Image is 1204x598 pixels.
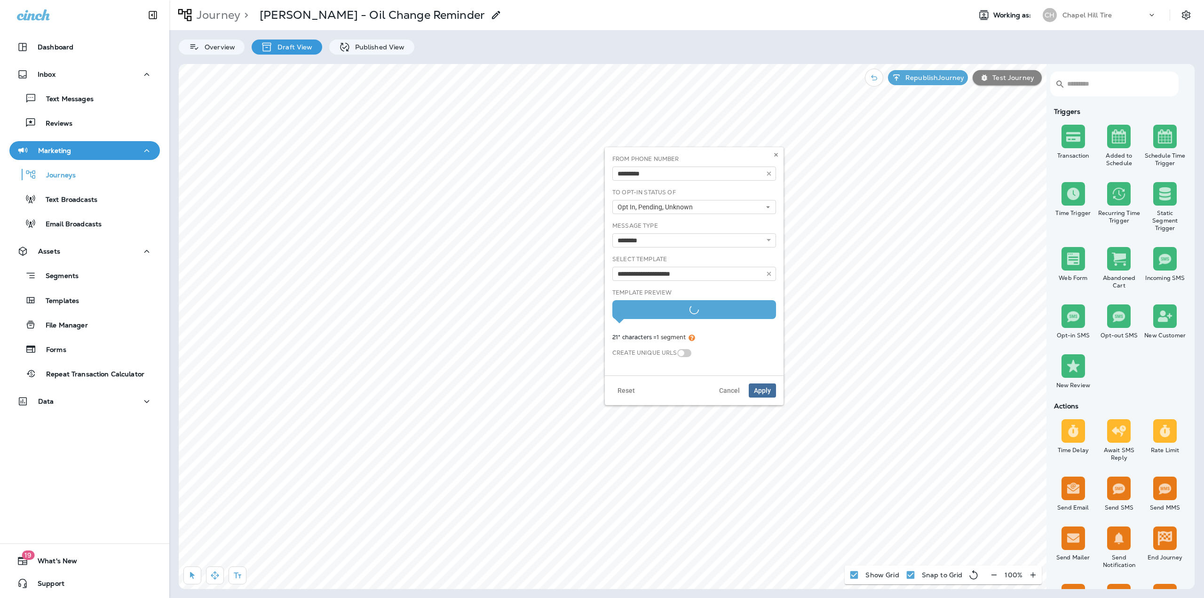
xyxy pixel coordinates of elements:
[193,8,240,22] p: Journey
[888,70,968,85] button: RepublishJourney
[1062,11,1112,19] p: Chapel Hill Tire
[612,200,776,214] button: Opt In, Pending, Unknown
[240,8,248,22] p: >
[1144,209,1186,232] div: Static Segment Trigger
[28,580,64,591] span: Support
[260,8,485,22] div: Merrick - Oil Change Reminder
[612,155,679,163] label: From Phone Number
[1098,209,1141,224] div: Recurring Time Trigger
[38,247,60,255] p: Assets
[973,70,1042,85] button: Test Journey
[922,571,963,579] p: Snap to Grid
[9,88,160,108] button: Text Messages
[618,203,697,211] span: Opt In, Pending, Unknown
[38,43,73,51] p: Dashboard
[612,255,667,263] label: Select Template
[749,383,776,398] button: Apply
[350,43,405,51] p: Published View
[1098,447,1141,462] div: Await SMS Reply
[1043,8,1057,22] div: CH
[612,383,640,398] button: Reset
[1052,382,1094,389] div: New Review
[9,113,160,133] button: Reviews
[1144,447,1186,454] div: Rate Limit
[1052,274,1094,282] div: Web Form
[1144,554,1186,561] div: End Journey
[38,71,55,78] p: Inbox
[1050,402,1188,410] div: Actions
[1144,332,1186,339] div: New Customer
[36,321,88,330] p: File Manager
[754,387,771,394] span: Apply
[1098,152,1141,167] div: Added to Schedule
[9,364,160,383] button: Repeat Transaction Calculator
[36,297,79,306] p: Templates
[37,171,76,180] p: Journeys
[1052,332,1094,339] div: Opt-in SMS
[9,392,160,411] button: Data
[1144,504,1186,511] div: Send MMS
[140,6,166,24] button: Collapse Sidebar
[719,387,740,394] span: Cancel
[1052,152,1094,159] div: Transaction
[618,387,635,394] span: Reset
[612,222,658,230] label: Message Type
[273,43,312,51] p: Draft View
[989,74,1034,81] p: Test Journey
[9,574,160,593] button: Support
[200,43,235,51] p: Overview
[1052,447,1094,454] div: Time Delay
[1005,571,1022,579] p: 100 %
[1052,554,1094,561] div: Send Mailer
[612,349,677,357] label: Create Unique URLs
[9,290,160,310] button: Templates
[9,315,160,335] button: File Manager
[1098,274,1141,289] div: Abandoned Cart
[657,333,686,341] span: 1 segment
[1052,209,1094,217] div: Time Trigger
[9,242,160,261] button: Assets
[36,272,79,281] p: Segments
[38,398,54,405] p: Data
[9,65,160,84] button: Inbox
[1098,504,1141,511] div: Send SMS
[38,147,71,154] p: Marketing
[714,383,745,398] button: Cancel
[37,95,94,104] p: Text Messages
[902,74,964,81] p: Republish Journey
[28,557,77,568] span: What's New
[9,189,160,209] button: Text Broadcasts
[1178,7,1195,24] button: Settings
[612,189,676,196] label: To Opt-In Status Of
[993,11,1033,19] span: Working as:
[1098,554,1141,569] div: Send Notification
[36,120,72,128] p: Reviews
[22,550,34,560] span: 19
[9,165,160,184] button: Journeys
[9,265,160,286] button: Segments
[1052,504,1094,511] div: Send Email
[1098,332,1141,339] div: Opt-out SMS
[1144,274,1186,282] div: Incoming SMS
[1144,152,1186,167] div: Schedule Time Trigger
[9,214,160,233] button: Email Broadcasts
[1050,108,1188,115] div: Triggers
[37,370,144,379] p: Repeat Transaction Calculator
[9,339,160,359] button: Forms
[612,333,695,341] span: 21* characters =
[9,38,160,56] button: Dashboard
[36,196,97,205] p: Text Broadcasts
[260,8,485,22] p: [PERSON_NAME] - Oil Change Reminder
[9,551,160,570] button: 19What's New
[612,289,672,296] label: Template Preview
[36,220,102,229] p: Email Broadcasts
[9,141,160,160] button: Marketing
[37,346,66,355] p: Forms
[865,571,899,579] p: Show Grid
